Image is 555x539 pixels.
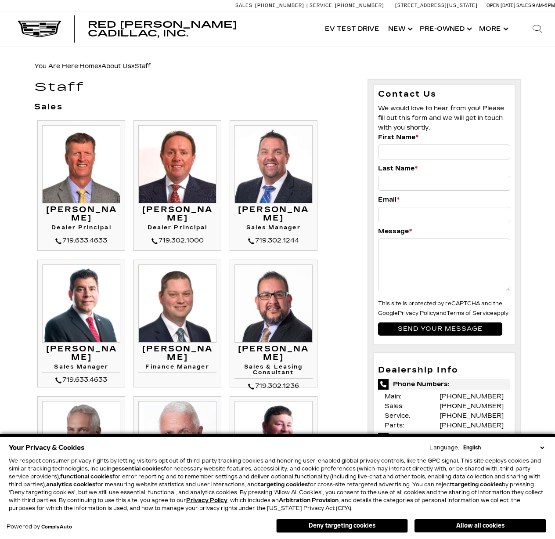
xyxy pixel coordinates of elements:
[306,3,386,8] a: Service: [PHONE_NUMBER]
[34,103,354,112] h3: Sales
[279,497,339,503] strong: Arbitration Provision
[234,364,313,378] h4: Sales & Leasing Consultant
[9,441,85,454] span: Your Privacy & Cookies
[378,227,412,236] label: Message
[88,19,237,39] span: Red [PERSON_NAME] Cadillac, Inc.
[7,524,72,530] div: Powered by
[429,445,459,450] div: Language:
[414,519,546,532] button: Allow all cookies
[138,401,216,479] img: Jim Williams
[79,62,98,70] a: Home
[385,422,404,429] span: Parts:
[310,3,334,8] span: Service:
[134,62,151,70] span: Staff
[46,481,95,488] strong: analytics cookies
[42,235,120,246] div: 719.633.4633
[378,133,418,142] label: First Name
[385,393,401,400] span: Main:
[18,21,61,37] img: Cadillac Dark Logo with Cadillac White Text
[475,11,511,47] button: More
[138,225,216,233] h4: Dealer Principal
[42,345,120,362] h3: [PERSON_NAME]
[378,164,418,174] label: Last Name
[395,3,478,8] a: [STREET_ADDRESS][US_STATE]
[440,422,504,429] a: [PHONE_NUMBER]
[234,264,313,343] img: Gil Archuleta
[532,3,555,8] span: 9 AM-6 PM
[234,206,313,223] h3: [PERSON_NAME]
[9,457,546,512] p: We respect consumer privacy rights by letting visitors opt out of third-party tracking cookies an...
[378,195,400,205] label: Email
[42,364,120,373] h4: Sales Manager
[235,3,254,8] span: Sales:
[138,364,216,373] h4: Finance Manager
[42,375,120,385] div: 719.633.4633
[42,125,120,203] img: Mike Jorgensen
[235,3,306,8] a: Sales: [PHONE_NUMBER]
[234,381,313,391] div: 719.302.1236
[516,3,532,8] span: Sales:
[321,11,384,47] a: EV Test Drive
[415,11,475,47] a: Pre-Owned
[385,412,410,420] span: Service:
[378,90,510,99] h3: Contact Us
[79,62,151,70] span: »
[234,225,313,233] h4: Sales Manager
[234,401,313,479] img: Job Smith
[452,481,502,488] strong: targeting cookies
[378,300,510,316] small: This site is protected by reCAPTCHA and the Google and apply.
[42,206,120,223] h3: [PERSON_NAME]
[440,402,504,410] a: [PHONE_NUMBER]
[487,3,515,8] span: Open [DATE]
[440,393,504,400] a: [PHONE_NUMBER]
[258,481,308,488] strong: targeting cookies
[378,366,510,375] h3: Dealership Info
[384,11,415,47] a: New
[34,81,354,94] h1: Staff
[138,345,216,362] h3: [PERSON_NAME]
[42,401,120,479] img: Bruce Bettke
[42,225,120,233] h4: Dealer Principal
[255,3,304,8] span: [PHONE_NUMBER]
[385,402,404,410] span: Sales:
[101,62,131,70] a: About Us
[41,525,72,530] a: ComplyAuto
[335,3,384,8] span: [PHONE_NUMBER]
[234,235,313,246] div: 719.302.1244
[138,206,216,223] h3: [PERSON_NAME]
[88,20,312,38] a: Red [PERSON_NAME] Cadillac, Inc.
[447,310,494,316] a: Terms of Service
[34,62,151,70] span: You Are Here:
[276,519,408,533] button: Deny targeting cookies
[440,412,504,420] a: [PHONE_NUMBER]
[234,345,313,362] h3: [PERSON_NAME]
[234,125,313,203] img: Leif Clinard
[138,235,216,246] div: 719.302.1000
[378,322,502,336] input: Send your message
[378,433,510,443] span: Sales Hours:
[378,105,504,131] span: We would love to hear from you! Please fill out this form and we will get in touch with you shortly.
[461,444,546,452] select: Language Select
[378,379,510,390] span: Phone Numbers:
[186,497,227,503] a: Privacy Policy
[115,466,164,472] strong: essential cookies
[138,125,216,203] img: Thom Buckley
[42,264,120,343] img: Matt Canales
[398,310,436,316] a: Privacy Policy
[60,474,112,480] strong: functional cookies
[34,60,521,72] div: Breadcrumbs
[138,264,216,343] img: Ryan Gainer
[101,62,151,70] span: »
